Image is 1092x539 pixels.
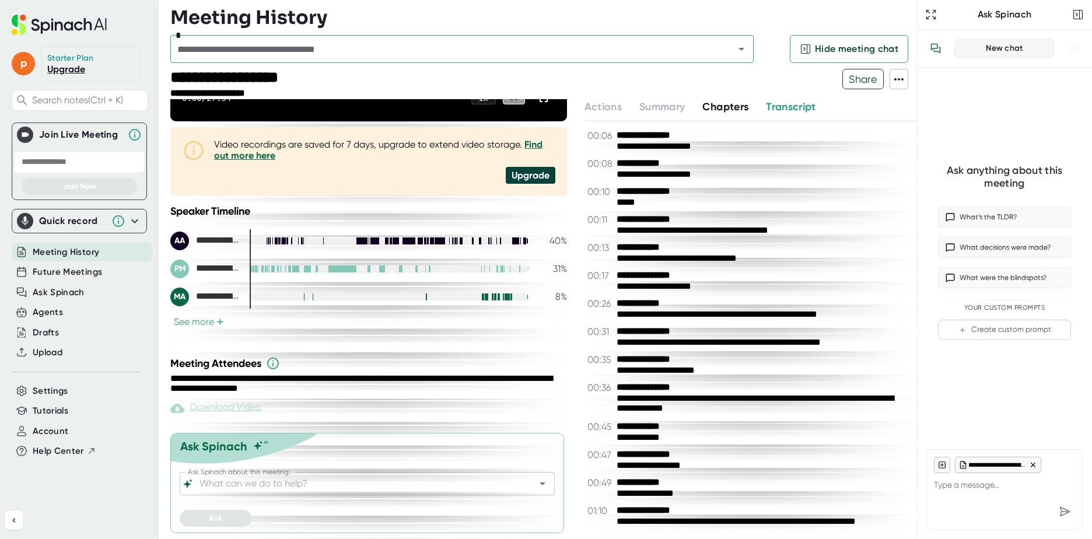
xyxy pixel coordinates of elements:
button: What were the blindspots? [938,267,1071,288]
button: Summary [639,99,685,115]
button: Close conversation sidebar [1070,6,1086,23]
div: Starter Plan [47,53,94,64]
button: Drafts [33,326,59,339]
span: Help Center [33,444,84,458]
div: Paid feature [170,401,261,415]
span: 00:11 [587,214,614,225]
span: + [216,317,224,327]
span: 00:13 [587,242,614,253]
div: PM [170,260,189,278]
span: Summary [639,100,685,113]
span: Transcript [766,100,816,113]
span: 00:49 [587,477,614,488]
button: View conversation history [924,37,947,60]
div: MA [170,288,189,306]
span: p [12,52,35,75]
div: 31 % [538,263,567,274]
div: Join Live Meeting [39,129,122,141]
span: Actions [584,100,622,113]
button: Hide meeting chat [790,35,908,63]
button: Tutorials [33,404,68,418]
button: Join Now [22,178,137,195]
button: Account [33,425,68,438]
button: Actions [584,99,622,115]
button: Agents [33,306,63,319]
div: Meeting Attendees [170,356,570,370]
div: Speaker Timeline [170,205,567,218]
span: Chapters [702,100,748,113]
button: Create custom prompt [938,320,1071,340]
div: Ask Spinach [180,439,247,453]
span: Join Now [62,181,96,191]
span: 01:10 [587,505,614,516]
button: Chapters [702,99,748,115]
a: Find out more here [214,139,542,161]
div: Your Custom Prompts [938,304,1071,312]
div: Send message [1054,501,1075,522]
button: What’s the TLDR? [938,206,1071,228]
img: Join Live Meeting [19,129,31,141]
div: 40 % [538,235,567,246]
input: What can we do to help? [197,475,517,492]
span: 00:31 [587,326,614,337]
button: Future Meetings [33,265,102,279]
div: 8 % [538,291,567,302]
span: Ask [209,513,222,523]
div: Quick record [39,215,106,227]
span: 00:08 [587,158,614,169]
span: 00:17 [587,270,614,281]
button: Upload [33,346,62,359]
button: Help Center [33,444,96,458]
span: 00:47 [587,449,614,460]
div: Ask anything about this meeting [938,164,1071,190]
div: Join Live MeetingJoin Live Meeting [17,123,142,146]
button: Expand to Ask Spinach page [923,6,939,23]
div: AA [170,232,189,250]
button: Meeting History [33,246,99,259]
button: Ask [180,510,251,527]
div: Ahsler, Amanda [170,232,240,250]
div: Patrick McInnis [170,260,240,278]
button: Open [733,41,750,57]
span: 00:35 [587,354,614,365]
button: Settings [33,384,68,398]
div: Quick record [17,209,142,233]
button: Ask Spinach [33,286,85,299]
div: Upgrade [506,167,555,184]
button: See more+ [170,316,228,328]
span: Hide meeting chat [815,42,898,56]
div: Video recordings are saved for 7 days, upgrade to extend video storage. [214,139,555,161]
button: Transcript [766,99,816,115]
div: New chat [962,43,1047,54]
button: Collapse sidebar [5,511,23,530]
span: Search notes (Ctrl + K) [32,94,145,106]
button: Open [534,475,551,492]
span: 00:10 [587,186,614,197]
span: 00:36 [587,382,614,393]
div: Ask Spinach [939,9,1070,20]
div: Mccullough, Allison [170,288,240,306]
a: Upgrade [47,64,85,75]
h3: Meeting History [170,6,327,29]
button: What decisions were made? [938,237,1071,258]
span: 00:06 [587,130,614,141]
span: 00:45 [587,421,614,432]
span: 00:26 [587,298,614,309]
button: Share [842,69,884,89]
span: Share [843,69,883,89]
